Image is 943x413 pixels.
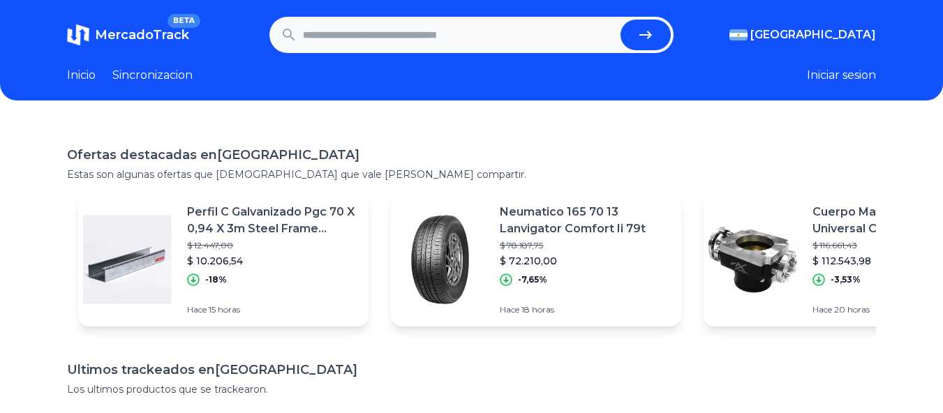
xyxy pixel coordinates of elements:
[67,167,876,181] p: Estas son algunas ofertas que [DEMOGRAPHIC_DATA] que vale [PERSON_NAME] compartir.
[67,24,189,46] a: MercadoTrackBETA
[187,240,357,251] p: $ 12.447,00
[704,211,801,308] img: Featured image
[205,274,227,285] p: -18%
[78,211,176,308] img: Featured image
[168,14,200,28] span: BETA
[67,360,876,380] h1: Ultimos trackeados en [GEOGRAPHIC_DATA]
[187,304,357,315] p: Hace 15 horas
[750,27,876,43] span: [GEOGRAPHIC_DATA]
[729,27,876,43] button: [GEOGRAPHIC_DATA]
[518,274,547,285] p: -7,65%
[807,67,876,84] button: Iniciar sesion
[78,193,369,326] a: Featured imagePerfil C Galvanizado Pgc 70 X 0,94 X 3m Steel Frame [PERSON_NAME]$ 12.447,00$ 10.20...
[67,24,89,46] img: MercadoTrack
[112,67,193,84] a: Sincronizacion
[67,145,876,165] h1: Ofertas destacadas en [GEOGRAPHIC_DATA]
[187,254,357,268] p: $ 10.206,54
[391,193,681,326] a: Featured imageNeumatico 165 70 13 Lanvigator Comfort Ii 79t$ 78.187,75$ 72.210,00-7,65%Hace 18 horas
[500,304,670,315] p: Hace 18 horas
[500,240,670,251] p: $ 78.187,75
[729,29,748,40] img: Argentina
[831,274,861,285] p: -3,53%
[67,382,876,396] p: Los ultimos productos que se trackearon.
[187,204,357,237] p: Perfil C Galvanizado Pgc 70 X 0,94 X 3m Steel Frame [PERSON_NAME]
[95,27,189,43] span: MercadoTrack
[500,204,670,237] p: Neumatico 165 70 13 Lanvigator Comfort Ii 79t
[391,211,489,308] img: Featured image
[67,67,96,84] a: Inicio
[500,254,670,268] p: $ 72.210,00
